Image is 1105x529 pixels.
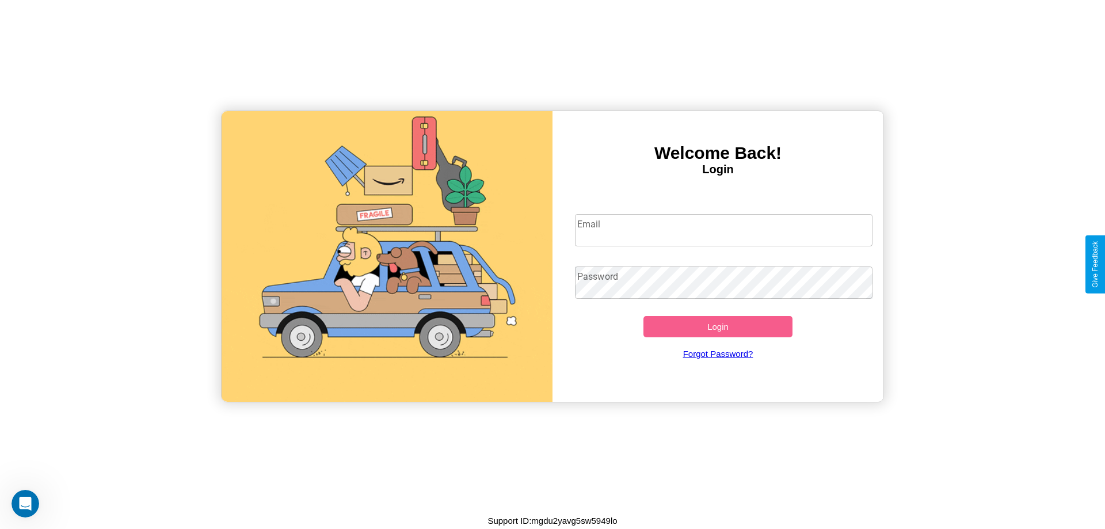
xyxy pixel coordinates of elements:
iframe: Intercom live chat [12,490,39,517]
img: gif [222,111,552,402]
p: Support ID: mgdu2yavg5sw5949lo [487,513,617,528]
a: Forgot Password? [569,337,867,370]
div: Give Feedback [1091,241,1099,288]
h3: Welcome Back! [552,143,883,163]
h4: Login [552,163,883,176]
button: Login [643,316,792,337]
